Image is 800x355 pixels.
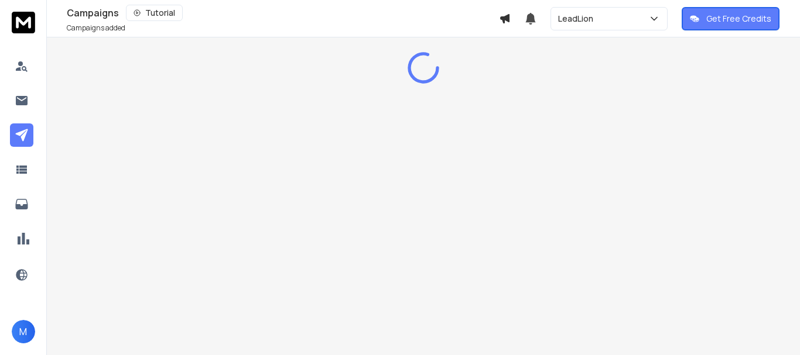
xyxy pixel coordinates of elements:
button: Tutorial [126,5,183,21]
div: Campaigns [67,5,499,21]
p: Campaigns added [67,23,125,33]
button: Get Free Credits [682,7,780,30]
p: LeadLion [558,13,598,25]
button: M [12,320,35,343]
p: Get Free Credits [706,13,771,25]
